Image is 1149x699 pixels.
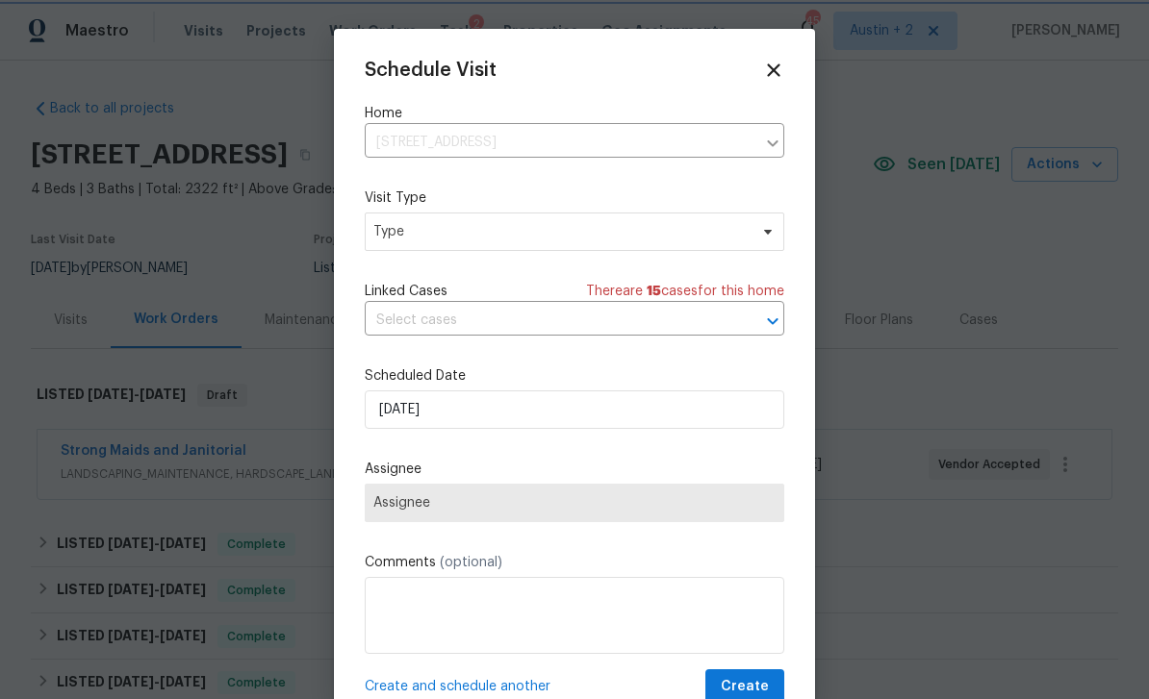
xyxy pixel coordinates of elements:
span: 15 [647,285,661,298]
label: Visit Type [365,188,784,208]
span: There are case s for this home [586,282,784,301]
input: Select cases [365,306,730,336]
span: Schedule Visit [365,61,497,80]
span: Assignee [373,495,776,511]
input: Enter in an address [365,128,755,158]
span: Type [373,222,748,241]
span: Create and schedule another [365,677,550,696]
label: Scheduled Date [365,366,784,386]
label: Assignee [365,460,784,479]
label: Home [365,104,784,123]
label: Comments [365,553,784,572]
span: Linked Cases [365,282,447,301]
span: Create [721,675,769,699]
span: (optional) [440,556,502,569]
span: Close [763,60,784,81]
button: Open [759,308,786,335]
input: M/D/YYYY [365,390,784,429]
